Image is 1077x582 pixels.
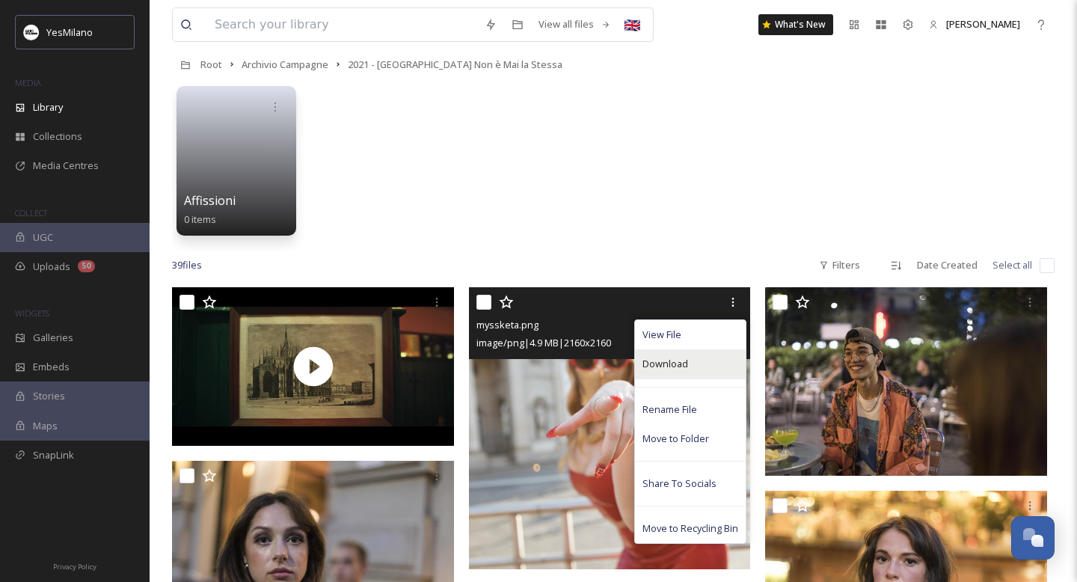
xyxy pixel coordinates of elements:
span: Share To Socials [642,477,717,491]
span: 39 file s [172,258,202,272]
input: Search your library [207,8,477,41]
span: Move to Folder [642,432,709,446]
div: 🇬🇧 [619,11,645,38]
span: Collections [33,129,82,144]
span: WIDGETS [15,307,49,319]
a: What's New [758,14,833,35]
img: Logo%20YesMilano%40150x.png [24,25,39,40]
a: 2021 - [GEOGRAPHIC_DATA] Non è Mai la Stessa [348,55,562,73]
span: MEDIA [15,77,41,88]
span: Library [33,100,63,114]
span: SnapLink [33,448,74,462]
a: Archivio Campagne [242,55,328,73]
span: YesMilano [46,25,93,39]
span: 2021 - [GEOGRAPHIC_DATA] Non è Mai la Stessa [348,58,562,71]
span: Select all [992,258,1032,272]
span: Affissioni [184,192,236,209]
span: [PERSON_NAME] [946,17,1020,31]
img: 2D2A9741.jpg [765,287,1047,476]
span: image/png | 4.9 MB | 2160 x 2160 [476,336,611,349]
span: Stories [33,389,65,403]
div: Date Created [909,251,985,280]
span: Media Centres [33,159,99,173]
div: 50 [78,260,95,272]
a: Affissioni0 items [184,194,236,226]
span: View File [642,328,681,342]
button: Open Chat [1011,516,1055,560]
span: Galleries [33,331,73,345]
a: View all files [531,10,619,39]
span: Maps [33,419,58,433]
span: Download [642,357,688,371]
span: Embeds [33,360,70,374]
span: Root [200,58,222,71]
span: myssketa.png [476,318,538,331]
img: myssketa.png [469,287,751,569]
span: Move to Recycling Bin [642,521,738,536]
a: Privacy Policy [53,557,96,575]
span: Uploads [33,260,70,274]
span: Rename File [642,402,697,417]
img: thumbnail [172,287,454,446]
span: Archivio Campagne [242,58,328,71]
div: Filters [811,251,868,280]
span: COLLECT [15,207,47,218]
a: Root [200,55,222,73]
a: [PERSON_NAME] [921,10,1028,39]
span: Privacy Policy [53,562,96,572]
span: 0 items [184,212,216,226]
span: UGC [33,230,53,245]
